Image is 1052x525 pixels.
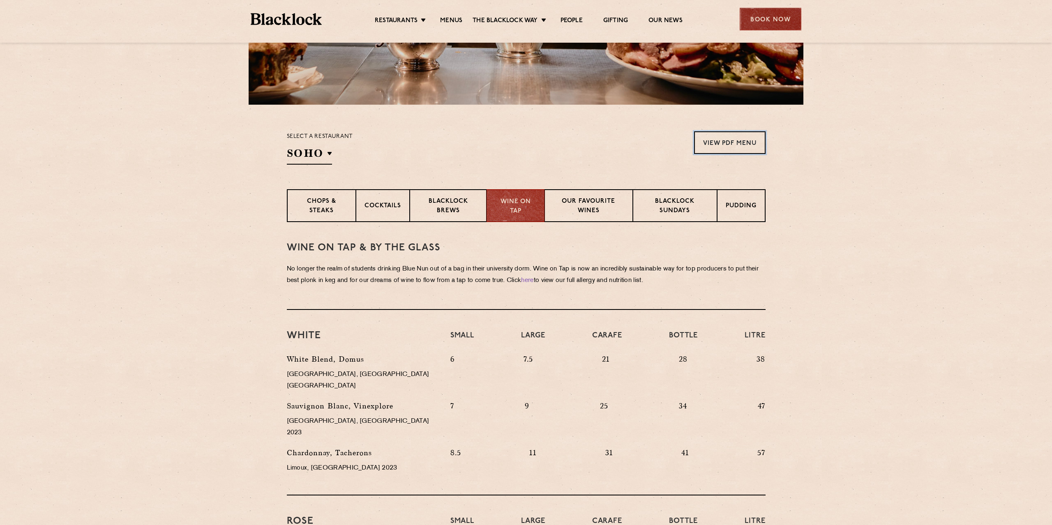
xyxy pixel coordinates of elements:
p: Wine on Tap [495,197,535,216]
p: No longer the realm of students drinking Blue Nun out of a bag in their university dorm. Wine on ... [287,264,766,287]
img: BL_Textured_Logo-footer-cropped.svg [251,13,322,25]
p: Blacklock Brews [418,197,478,216]
p: Limoux, [GEOGRAPHIC_DATA] 2023 [287,463,438,474]
p: 6 [450,353,454,396]
a: People [561,17,583,26]
p: 31 [605,447,613,478]
p: Chardonnay, Tacherons [287,447,438,459]
a: Our News [648,17,683,26]
h4: Small [450,330,474,349]
h4: Carafe [592,330,622,349]
a: Restaurants [375,17,418,26]
p: [GEOGRAPHIC_DATA], [GEOGRAPHIC_DATA] 2023 [287,416,438,439]
p: 11 [529,447,537,478]
p: 25 [600,400,608,443]
h4: Litre [745,330,765,349]
p: 34 [679,400,687,443]
h4: Bottle [669,330,698,349]
h3: WINE on tap & by the glass [287,243,766,253]
p: 9 [525,400,529,443]
h4: Large [521,330,545,349]
p: Pudding [726,202,757,212]
a: The Blacklock Way [473,17,538,26]
p: Blacklock Sundays [641,197,708,216]
h2: SOHO [287,146,332,165]
p: 8.5 [450,447,461,478]
p: 47 [758,400,765,443]
p: 28 [679,353,687,396]
p: Sauvignon Blanc, Vinexplore [287,400,438,412]
p: 7.5 [524,353,533,396]
p: Cocktails [365,202,401,212]
p: White Blend, Domus [287,353,438,365]
a: Menus [440,17,462,26]
p: Our favourite wines [553,197,624,216]
p: 57 [757,447,765,478]
p: Select a restaurant [287,131,353,142]
a: here [521,277,533,284]
p: Chops & Steaks [296,197,347,216]
p: 21 [602,353,610,396]
p: [GEOGRAPHIC_DATA], [GEOGRAPHIC_DATA] [GEOGRAPHIC_DATA] [287,369,438,392]
div: Book Now [740,8,801,30]
p: 38 [757,353,765,396]
a: Gifting [603,17,628,26]
h3: White [287,330,438,341]
p: 7 [450,400,454,443]
p: 41 [681,447,689,478]
a: View PDF Menu [694,131,766,154]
